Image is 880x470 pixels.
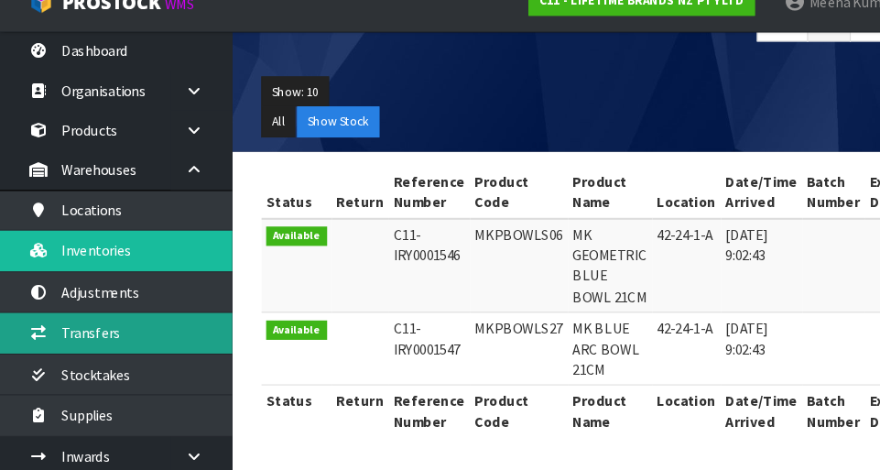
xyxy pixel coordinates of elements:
button: Show Stock [281,126,359,156]
span: Available [252,240,310,258]
th: Batch Number [759,183,819,233]
td: MK GEOMETRIC BLUE BOWL 21CM [538,233,617,322]
button: All [247,126,279,156]
th: Product Code [445,183,538,233]
a: C11 - LIFETIME BRANDS NZ PTY LTD [500,11,714,40]
span: Available [252,329,310,347]
td: MKPBOWLS06 [445,233,538,322]
th: Return [314,390,368,439]
td: C11-IRY0001546 [368,233,445,322]
strong: C11 - LIFETIME BRANDS NZ PTY LTD [510,17,704,33]
td: MK BLUE ARC BOWL 21CM [538,322,617,390]
button: Show: 10 [247,98,311,127]
td: [DATE] 9:02:43 [682,322,759,390]
th: Product Code [445,390,538,439]
th: Expiry Date [819,390,866,439]
td: [DATE] 9:02:43 [682,233,759,322]
span: ProStock [59,16,152,39]
th: Reference Number [368,390,445,439]
th: Status [247,390,314,439]
th: Return [314,183,368,233]
th: Batch Number [759,390,819,439]
img: cube-alt.png [27,16,50,38]
th: Status [247,183,314,233]
th: Product Name [538,183,617,233]
td: 42-24-1-A [617,233,682,322]
th: Location [617,390,682,439]
th: Expiry Date [819,183,866,233]
small: WMS [156,20,184,38]
th: Date/Time Arrived [682,390,759,439]
span: Meena [766,18,804,36]
td: 42-24-1-A [617,322,682,390]
th: Product Name [538,390,617,439]
th: Reference Number [368,183,445,233]
span: Kumari [807,18,846,36]
th: Date/Time Arrived [682,183,759,233]
th: Location [617,183,682,233]
td: MKPBOWLS27 [445,322,538,390]
td: C11-IRY0001547 [368,322,445,390]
